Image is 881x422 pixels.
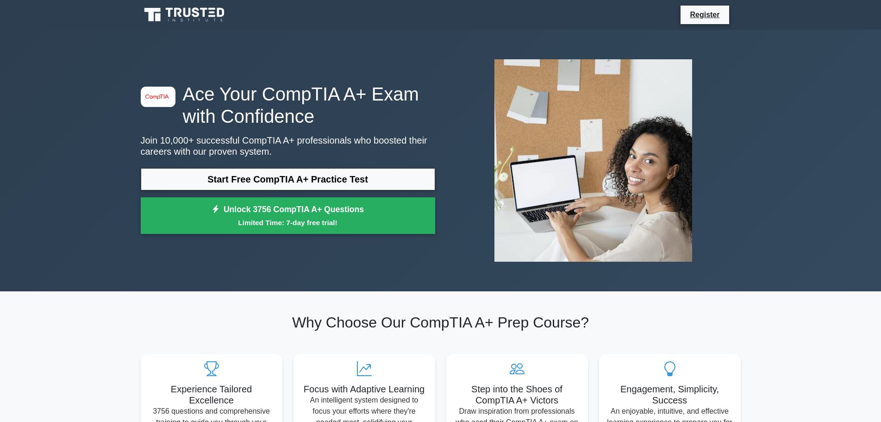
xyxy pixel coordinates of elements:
[152,217,424,228] small: Limited Time: 7-day free trial!
[684,9,725,20] a: Register
[454,384,581,406] h5: Step into the Shoes of CompTIA A+ Victors
[148,384,275,406] h5: Experience Tailored Excellence
[141,83,435,127] h1: Ace Your CompTIA A+ Exam with Confidence
[301,384,428,395] h5: Focus with Adaptive Learning
[141,135,435,157] p: Join 10,000+ successful CompTIA A+ professionals who boosted their careers with our proven system.
[606,384,733,406] h5: Engagement, Simplicity, Success
[141,314,741,331] h2: Why Choose Our CompTIA A+ Prep Course?
[141,168,435,190] a: Start Free CompTIA A+ Practice Test
[141,197,435,234] a: Unlock 3756 CompTIA A+ QuestionsLimited Time: 7-day free trial!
